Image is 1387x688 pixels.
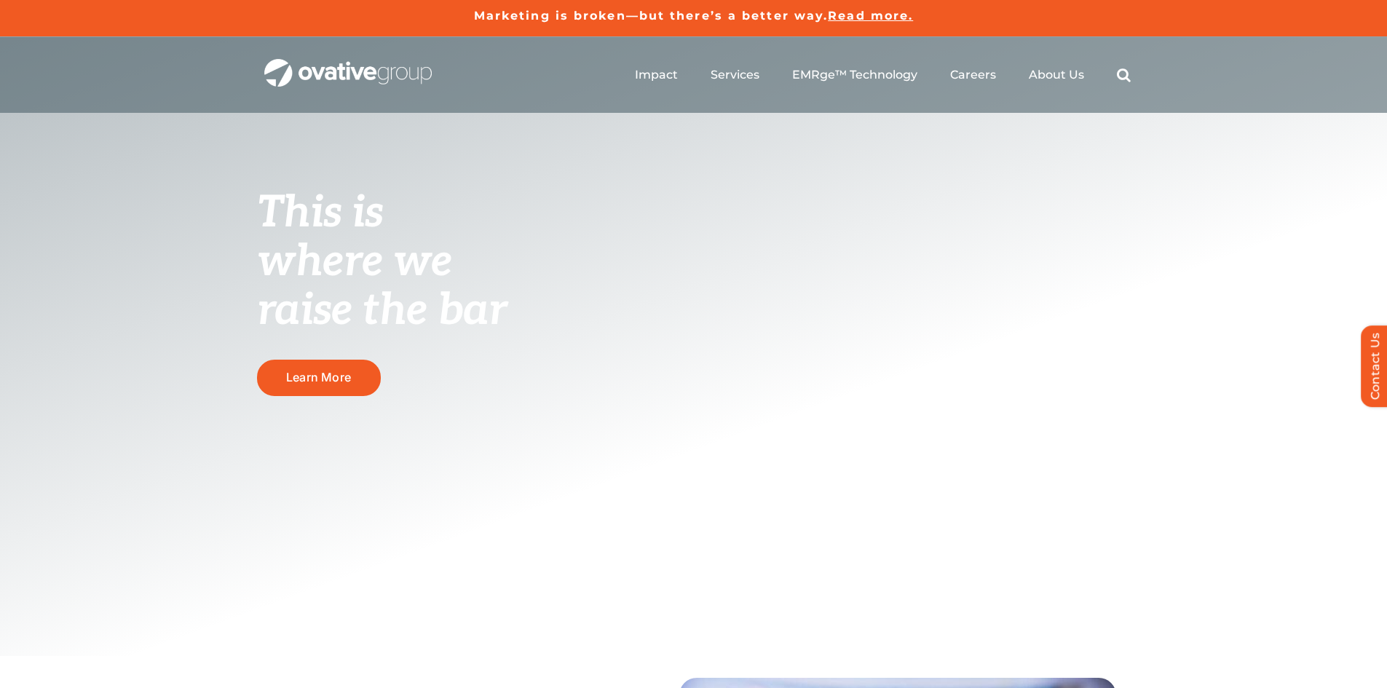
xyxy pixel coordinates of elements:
[711,68,759,82] a: Services
[286,371,351,384] span: Learn More
[1029,68,1084,82] a: About Us
[828,9,913,23] a: Read more.
[950,68,996,82] a: Careers
[1117,68,1131,82] a: Search
[635,68,678,82] a: Impact
[635,52,1131,98] nav: Menu
[257,360,381,395] a: Learn More
[257,187,384,240] span: This is
[264,58,432,71] a: OG_Full_horizontal_WHT
[257,236,507,337] span: where we raise the bar
[474,9,829,23] a: Marketing is broken—but there’s a better way.
[792,68,917,82] a: EMRge™ Technology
